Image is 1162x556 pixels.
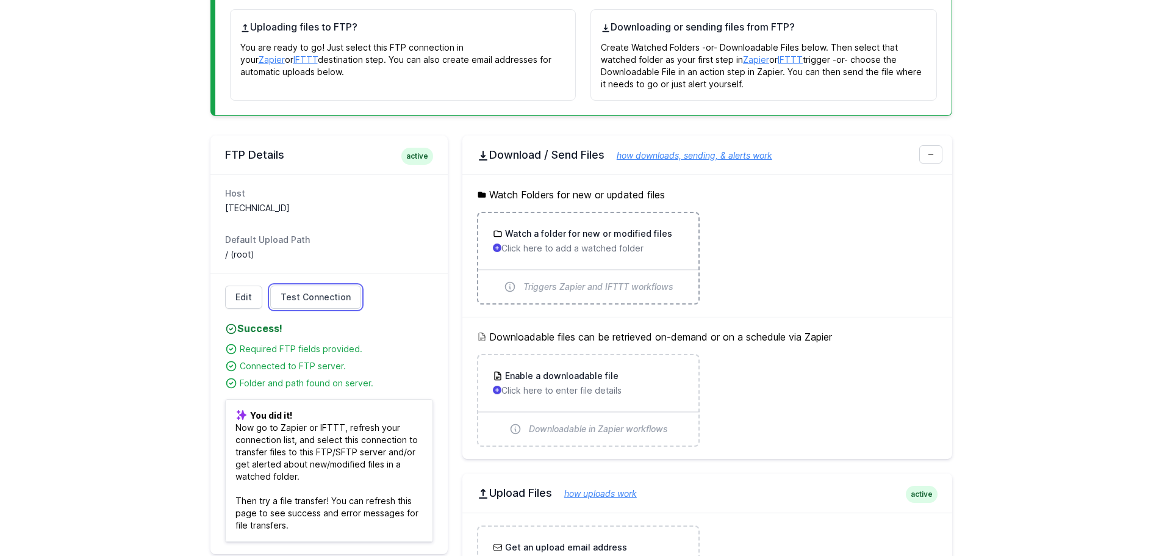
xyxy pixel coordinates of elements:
[601,20,927,34] h4: Downloading or sending files from FTP?
[493,385,684,397] p: Click here to enter file details
[1101,495,1147,541] iframe: Drift Widget Chat Controller
[493,242,684,255] p: Click here to add a watched folder
[281,291,351,303] span: Test Connection
[225,248,433,261] dd: / (root)
[503,541,627,554] h3: Get an upload email address
[225,187,433,200] dt: Host
[778,54,803,65] a: IFTTT
[906,486,938,503] span: active
[225,286,262,309] a: Edit
[552,488,637,499] a: how uploads work
[477,187,938,202] h5: Watch Folders for new or updated files
[225,202,433,214] dd: [TECHNICAL_ID]
[240,34,566,78] p: You are ready to go! Just select this FTP connection in your or destination step. You can also cr...
[503,228,672,240] h3: Watch a folder for new or modified files
[240,20,566,34] h4: Uploading files to FTP?
[401,148,433,165] span: active
[225,399,433,542] p: Now go to Zapier or IFTTT, refresh your connection list, and select this connection to transfer f...
[478,213,698,303] a: Watch a folder for new or modified files Click here to add a watched folder Triggers Zapier and I...
[503,370,619,382] h3: Enable a downloadable file
[240,377,433,389] div: Folder and path found on server.
[240,360,433,372] div: Connected to FTP server.
[523,281,673,293] span: Triggers Zapier and IFTTT workflows
[259,54,285,65] a: Zapier
[225,234,433,246] dt: Default Upload Path
[270,286,361,309] a: Test Connection
[250,410,292,421] b: You did it!
[478,355,698,446] a: Enable a downloadable file Click here to enter file details Downloadable in Zapier workflows
[225,148,433,162] h2: FTP Details
[477,330,938,344] h5: Downloadable files can be retrieved on-demand or on a schedule via Zapier
[240,343,433,355] div: Required FTP fields provided.
[604,150,772,161] a: how downloads, sending, & alerts work
[477,148,938,162] h2: Download / Send Files
[529,423,668,435] span: Downloadable in Zapier workflows
[743,54,769,65] a: Zapier
[225,321,433,336] h4: Success!
[293,54,318,65] a: IFTTT
[601,34,927,90] p: Create Watched Folders -or- Downloadable Files below. Then select that watched folder as your fir...
[477,486,938,500] h2: Upload Files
